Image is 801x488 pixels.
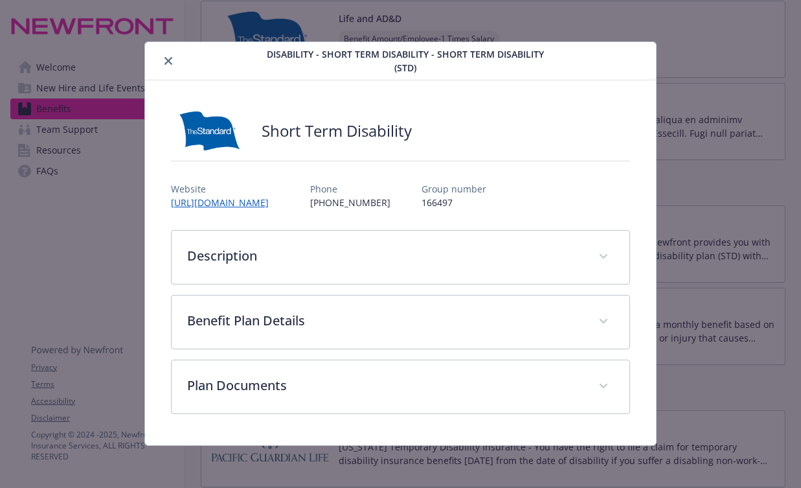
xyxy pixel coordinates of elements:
p: Description [187,246,583,266]
p: [PHONE_NUMBER] [310,196,390,209]
p: Benefit Plan Details [187,311,583,331]
p: Phone [310,182,390,196]
img: Standard Insurance Company [171,111,249,150]
p: Group number [422,182,486,196]
p: 166497 [422,196,486,209]
button: close [161,53,176,69]
div: details for plan Disability - Short Term Disability - Short Term Disability (STD) [80,41,721,446]
p: Plan Documents [187,376,583,395]
div: Description [172,231,630,284]
a: [URL][DOMAIN_NAME] [171,196,279,209]
h2: Short Term Disability [262,120,412,142]
div: Plan Documents [172,360,630,413]
p: Website [171,182,279,196]
span: Disability - Short Term Disability - Short Term Disability (STD) [255,47,556,75]
div: Benefit Plan Details [172,296,630,349]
